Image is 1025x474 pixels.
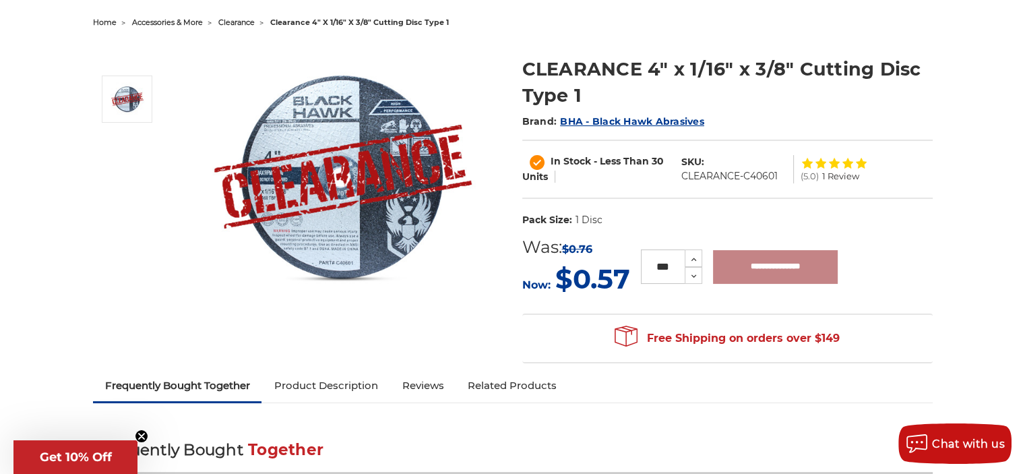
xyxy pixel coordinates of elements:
dd: 1 Disc [575,213,602,227]
span: clearance 4" x 1/16" x 3/8" cutting disc type 1 [270,18,449,27]
span: $0.57 [555,262,630,295]
a: Product Description [261,371,390,401]
h1: CLEARANCE 4" x 1/16" x 3/8" Cutting Disc Type 1 [522,56,933,109]
dd: CLEARANCE-C40601 [681,169,778,183]
span: Get 10% Off [40,450,112,465]
dt: SKU: [681,155,704,169]
div: Was: [522,235,630,260]
span: $0.76 [562,243,592,256]
span: Free Shipping on orders over $149 [615,325,840,352]
img: CLEARANCE 4" x 1/16" x 3/8" Cutting Disc [208,42,478,312]
a: Frequently Bought Together [93,371,262,401]
a: Related Products [456,371,569,401]
a: BHA - Black Hawk Abrasives [560,115,704,127]
span: Brand: [522,115,557,127]
a: Reviews [390,371,456,401]
span: 30 [652,155,664,167]
button: Close teaser [135,429,148,443]
span: Now: [522,278,551,291]
div: Get 10% OffClose teaser [13,440,137,474]
a: clearance [218,18,255,27]
dt: Pack Size: [522,213,572,227]
span: In Stock [551,155,591,167]
span: Together [248,440,323,459]
a: accessories & more [132,18,203,27]
img: CLEARANCE 4" x 1/16" x 3/8" Cutting Disc [111,82,144,116]
span: Units [522,171,548,183]
span: 1 Review [822,172,859,181]
span: Frequently Bought [93,440,243,459]
span: (5.0) [801,172,819,181]
span: - Less Than [594,155,649,167]
span: Chat with us [932,438,1005,450]
a: home [93,18,117,27]
button: Chat with us [898,423,1012,464]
